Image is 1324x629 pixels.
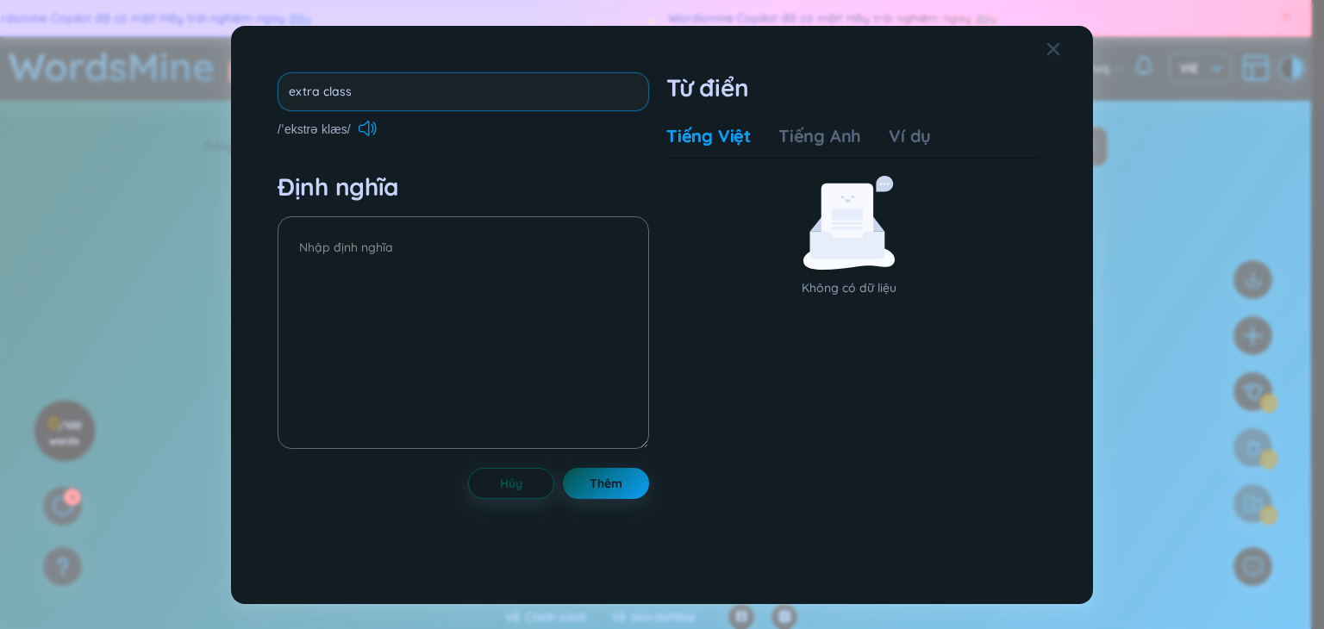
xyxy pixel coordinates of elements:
div: Tiếng Anh [778,124,861,148]
span: /ˈekstrə klæs/ [278,120,351,139]
span: Hủy [500,475,522,492]
div: Tiếng Việt [666,124,751,148]
div: Ví dụ [889,124,931,148]
button: Close [1046,26,1093,72]
h4: Định nghĩa [278,171,649,202]
h1: Từ điển [666,72,1038,103]
input: Nhập từ mới [278,72,649,111]
span: Thêm [590,475,622,492]
p: Không có dữ liệu [666,278,1031,297]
